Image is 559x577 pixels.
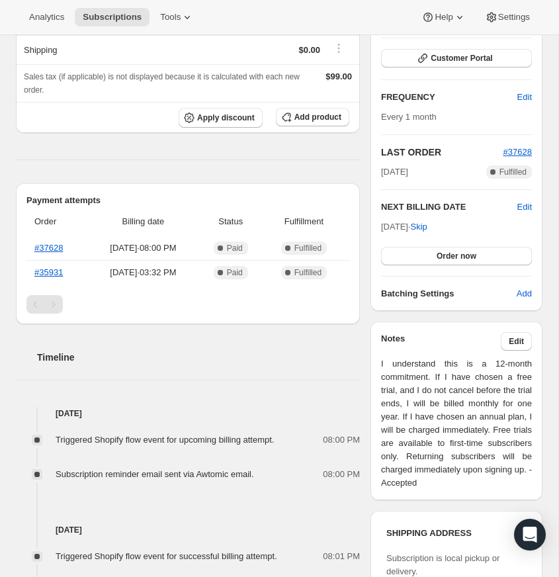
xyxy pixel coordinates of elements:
[16,523,360,537] h4: [DATE]
[56,435,274,445] span: Triggered Shopify flow event for upcoming billing attempt.
[26,295,349,314] nav: Pagination
[91,242,195,255] span: [DATE] · 08:00 PM
[381,146,503,159] h2: LAST ORDER
[34,267,63,277] a: #35931
[197,112,255,123] span: Apply discount
[26,207,87,236] th: Order
[386,527,527,540] h3: SHIPPING ADDRESS
[276,108,349,126] button: Add product
[381,49,532,67] button: Customer Portal
[381,91,517,104] h2: FREQUENCY
[411,220,427,234] span: Skip
[499,167,527,177] span: Fulfilled
[203,215,259,228] span: Status
[75,8,150,26] button: Subscriptions
[294,112,341,122] span: Add product
[381,200,517,214] h2: NEXT BILLING DATE
[381,222,427,232] span: [DATE] ·
[323,433,360,447] span: 08:00 PM
[325,71,352,81] span: $99.00
[34,243,63,253] a: #37628
[503,146,532,159] button: #37628
[517,200,532,214] button: Edit
[431,53,492,64] span: Customer Portal
[160,12,181,22] span: Tools
[91,266,195,279] span: [DATE] · 03:32 PM
[24,72,300,95] span: Sales tax (if applicable) is not displayed because it is calculated with each new order.
[381,287,517,300] h6: Batching Settings
[498,12,530,22] span: Settings
[509,283,540,304] button: Add
[381,247,532,265] button: Order now
[83,12,142,22] span: Subscriptions
[294,243,322,253] span: Fulfilled
[503,147,532,157] a: #37628
[16,407,360,420] h4: [DATE]
[37,351,360,364] h2: Timeline
[16,35,178,64] th: Shipping
[328,41,349,56] button: Shipping actions
[413,8,474,26] button: Help
[514,519,546,551] div: Open Intercom Messenger
[323,468,360,481] span: 08:00 PM
[517,91,532,104] span: Edit
[517,287,532,300] span: Add
[381,332,501,351] h3: Notes
[56,551,277,561] span: Triggered Shopify flow event for successful billing attempt.
[179,108,263,128] button: Apply discount
[509,336,524,347] span: Edit
[381,165,408,179] span: [DATE]
[227,243,243,253] span: Paid
[501,332,532,351] button: Edit
[29,12,64,22] span: Analytics
[26,194,349,207] h2: Payment attempts
[323,550,360,563] span: 08:01 PM
[227,267,243,278] span: Paid
[437,251,476,261] span: Order now
[91,215,195,228] span: Billing date
[294,267,322,278] span: Fulfilled
[477,8,538,26] button: Settings
[381,112,437,122] span: Every 1 month
[509,87,540,108] button: Edit
[381,357,532,490] span: I understand this is a 12-month commitment. If I have chosen a free trial, and I do not cancel be...
[403,216,435,238] button: Skip
[267,215,341,228] span: Fulfillment
[152,8,202,26] button: Tools
[21,8,72,26] button: Analytics
[56,469,254,479] span: Subscription reminder email sent via Awtomic email.
[298,45,320,55] span: $0.00
[386,553,499,576] span: Subscription is local pickup or delivery.
[435,12,452,22] span: Help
